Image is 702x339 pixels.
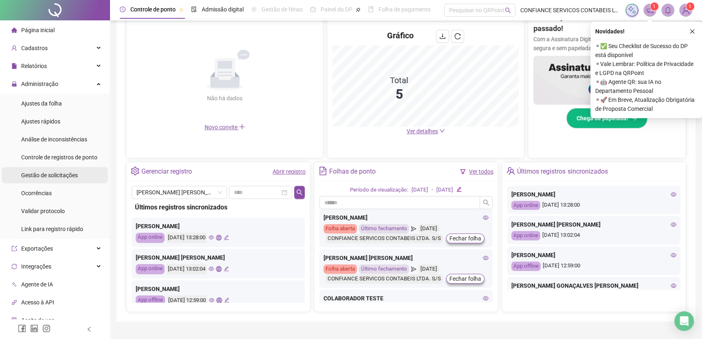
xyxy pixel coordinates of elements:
[209,235,214,240] span: eye
[21,100,62,107] span: Ajustes da folha
[296,189,303,196] span: search
[323,294,489,303] div: COLABORADOR TESTE
[120,7,125,12] span: clock-circle
[21,226,83,232] span: Link para registro rápido
[674,311,694,331] div: Open Intercom Messenger
[356,7,361,12] span: pushpin
[310,7,316,12] span: dashboard
[11,45,17,51] span: user-add
[680,4,692,16] img: 87817
[483,295,489,301] span: eye
[11,264,17,269] span: sync
[379,6,431,13] span: Folha de pagamento
[323,264,357,274] div: Folha aberta
[136,222,301,231] div: [PERSON_NAME]
[359,224,409,233] div: Último fechamento
[511,220,676,229] div: [PERSON_NAME] [PERSON_NAME]
[469,168,493,175] a: Ver todos
[191,7,197,12] span: file-done
[21,281,53,288] span: Agente de IA
[653,4,656,9] span: 1
[483,255,489,261] span: eye
[167,233,207,243] div: [DATE] 13:28:00
[511,231,540,240] div: App online
[671,283,676,288] span: eye
[412,186,428,194] div: [DATE]
[239,123,245,130] span: plus
[251,7,257,12] span: sun
[21,81,58,87] span: Administração
[224,297,229,303] span: edit
[141,165,192,178] div: Gerenciar registro
[460,169,466,174] span: filter
[11,246,17,251] span: export
[517,165,607,178] div: Últimos registros sincronizados
[511,262,541,271] div: App offline
[216,297,222,303] span: global
[167,295,207,306] div: [DATE] 12:59:00
[387,30,414,41] h4: Gráfico
[21,118,60,125] span: Ajustes rápidos
[11,81,17,87] span: lock
[319,167,327,175] span: file-text
[42,324,51,332] span: instagram
[689,29,695,34] span: close
[431,186,433,194] div: -
[11,317,17,323] span: audit
[664,7,671,14] span: bell
[209,297,214,303] span: eye
[533,35,680,53] p: Com a Assinatura Digital da QR, sua gestão fica mais ágil, segura e sem papelada.
[436,186,453,194] div: [DATE]
[205,124,245,130] span: Novo convite
[505,7,511,13] span: search
[483,215,489,220] span: eye
[511,262,676,271] div: [DATE] 12:59:00
[323,213,489,222] div: [PERSON_NAME]
[326,234,443,243] div: CONFIANCE SERVICOS CONTABEIS LTDA. S/S
[21,63,47,69] span: Relatórios
[671,192,676,197] span: eye
[407,128,445,134] a: Ver detalhes down
[323,224,357,233] div: Folha aberta
[689,4,691,9] span: 1
[136,295,165,306] div: App offline
[439,33,446,40] span: download
[350,186,408,194] div: Período de visualização:
[136,284,301,293] div: [PERSON_NAME]
[323,253,489,262] div: [PERSON_NAME] [PERSON_NAME]
[179,7,184,12] span: pushpin
[686,2,694,11] sup: Atualize o seu contato no menu Meus Dados
[224,266,229,271] span: edit
[187,94,262,103] div: Não há dados
[533,56,680,105] img: banner%2F02c71560-61a6-44d4-94b9-c8ab97240462.png
[136,186,222,198] span: BEATRIZ MENDES MARQUES
[595,59,697,77] span: ⚬ Vale Lembrar: Política de Privacidade e LGPD na QRPoint
[368,7,374,12] span: book
[11,27,17,33] span: home
[646,7,654,14] span: notification
[446,274,484,284] button: Fechar folha
[21,27,55,33] span: Página inicial
[506,167,515,175] span: team
[671,222,676,227] span: eye
[262,6,303,13] span: Gestão de férias
[446,233,484,243] button: Fechar folha
[449,274,481,283] span: Fechar folha
[359,264,409,274] div: Último fechamento
[329,165,376,178] div: Folhas de ponto
[595,77,697,95] span: ⚬ 🤖 Agente QR: sua IA no Departamento Pessoal
[456,187,462,192] span: edit
[224,235,229,240] span: edit
[167,264,207,274] div: [DATE] 13:02:04
[483,199,489,206] span: search
[130,6,176,13] span: Controle de ponto
[21,136,87,143] span: Análise de inconsistências
[273,168,306,175] a: Abrir registro
[650,2,658,11] sup: 1
[21,208,65,214] span: Validar protocolo
[136,264,165,274] div: App online
[86,326,92,332] span: left
[511,251,676,260] div: [PERSON_NAME]
[21,190,52,196] span: Ocorrências
[627,6,636,15] img: sparkle-icon.fc2bf0ac1784a2077858766a79e2daf3.svg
